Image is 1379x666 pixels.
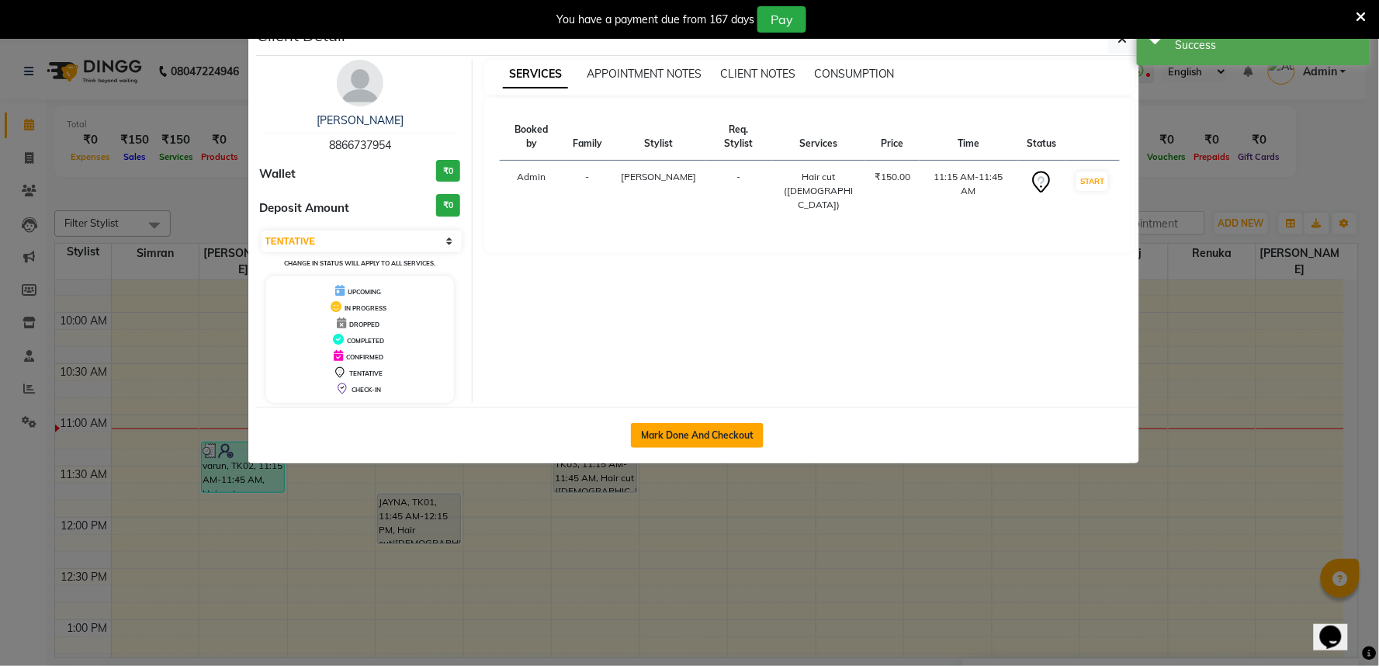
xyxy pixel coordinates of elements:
[757,6,806,33] button: Pay
[348,288,381,296] span: UPCOMING
[720,67,795,81] span: CLIENT NOTES
[705,161,772,222] td: -
[503,61,568,88] span: SERVICES
[587,67,702,81] span: APPOINTMENT NOTES
[352,386,381,394] span: CHECK-IN
[631,423,764,448] button: Mark Done And Checkout
[349,369,383,377] span: TENTATIVE
[346,353,383,361] span: CONFIRMED
[500,161,563,222] td: Admin
[865,113,920,161] th: Price
[920,113,1017,161] th: Time
[1176,37,1358,54] div: Success
[705,113,772,161] th: Req. Stylist
[1314,604,1363,650] iframe: chat widget
[781,170,856,212] div: Hair cut ([DEMOGRAPHIC_DATA])
[337,60,383,106] img: avatar
[563,113,612,161] th: Family
[920,161,1017,222] td: 11:15 AM-11:45 AM
[772,113,865,161] th: Services
[349,321,379,328] span: DROPPED
[345,304,386,312] span: IN PROGRESS
[347,337,384,345] span: COMPLETED
[556,12,754,28] div: You have a payment due from 167 days
[260,165,296,183] span: Wallet
[612,113,705,161] th: Stylist
[317,113,404,127] a: [PERSON_NAME]
[563,161,612,222] td: -
[500,113,563,161] th: Booked by
[436,194,460,217] h3: ₹0
[1017,113,1065,161] th: Status
[621,171,696,182] span: [PERSON_NAME]
[436,160,460,182] h3: ₹0
[284,259,435,267] small: Change in status will apply to all services.
[814,67,895,81] span: CONSUMPTION
[329,138,391,152] span: 8866737954
[1076,172,1108,191] button: START
[260,199,350,217] span: Deposit Amount
[875,170,910,184] div: ₹150.00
